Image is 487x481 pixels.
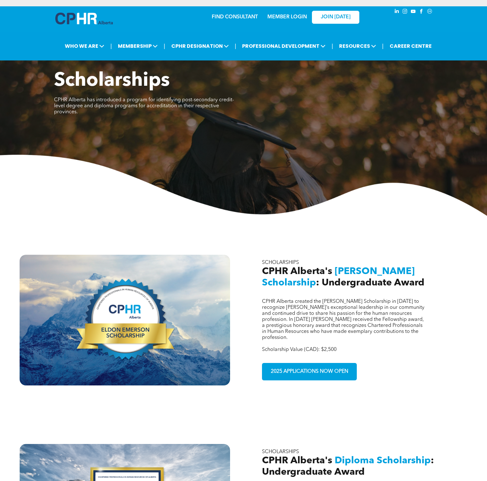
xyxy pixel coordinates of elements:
span: WHO WE ARE [63,40,106,52]
span: JOIN [DATE] [321,14,350,20]
span: : Undergraduate Award [316,278,424,288]
a: youtube [410,8,417,16]
span: PROFESSIONAL DEVELOPMENT [240,40,327,52]
span: CPHR Alberta created the [PERSON_NAME] Scholarship in [DATE] to recognize [PERSON_NAME]’s excepti... [262,299,424,340]
a: FIND CONSULTANT [212,15,258,20]
li: | [164,40,165,53]
img: A blue and white logo for cp alberta [55,13,113,24]
a: Social network [426,8,433,16]
span: MEMBERSHIP [116,40,160,52]
span: RESOURCES [337,40,378,52]
a: MEMBER LOGIN [267,15,307,20]
span: CPHR DESIGNATION [169,40,231,52]
a: CAREER CENTRE [388,40,434,52]
span: 2025 APPLICATIONS NOW OPEN [269,365,350,378]
span: [PERSON_NAME] Scholarship [262,267,415,288]
li: | [382,40,384,53]
a: facebook [418,8,425,16]
span: CPHR Alberta has introduced a program for identifying post-secondary credit-level degree and dipl... [54,97,234,115]
a: JOIN [DATE] [312,11,359,24]
li: | [110,40,112,53]
span: CPHR Alberta's [262,456,332,465]
span: : Undergraduate Award [262,456,434,477]
span: Scholarship Value (CAD): $2,500 [262,347,337,352]
li: | [235,40,236,53]
li: | [332,40,333,53]
span: Scholarships [54,72,170,91]
span: Diploma Scholarship [335,456,431,465]
span: SCHOLARSHIPS [262,260,299,265]
a: instagram [402,8,409,16]
a: linkedin [393,8,400,16]
span: CPHR Alberta's [262,267,332,276]
span: SCHOLARSHIPS [262,449,299,454]
a: 2025 APPLICATIONS NOW OPEN [262,363,357,380]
